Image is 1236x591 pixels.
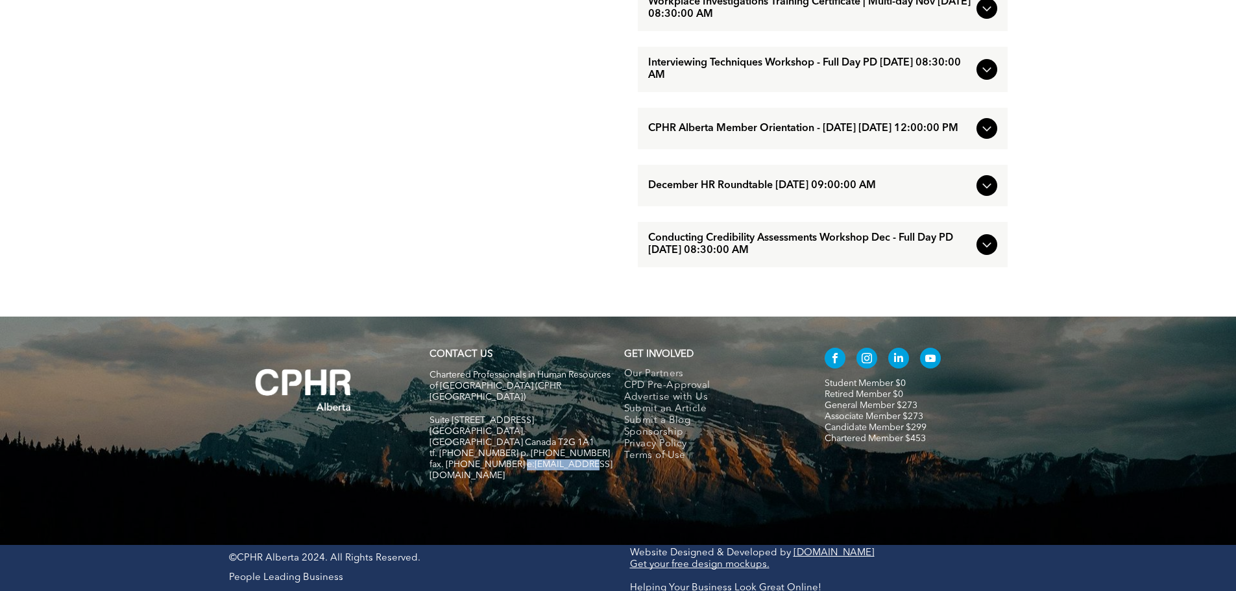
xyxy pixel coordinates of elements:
a: Terms of Use [624,450,797,462]
span: GET INVOLVED [624,350,694,359]
a: Candidate Member $299 [825,423,927,432]
a: Retired Member $0 [825,390,903,399]
a: CPD Pre-Approval [624,380,797,392]
a: free design mockups. [672,560,769,570]
span: CPHR Alberta Member Orientation - [DATE] [DATE] 12:00:00 PM [648,123,971,135]
a: instagram [856,348,877,372]
img: A white background with a few lines on it [229,343,378,437]
a: Advertise with Us [624,392,797,404]
span: Suite [STREET_ADDRESS] [430,416,534,425]
span: fax. [PHONE_NUMBER] e:[EMAIL_ADDRESS][DOMAIN_NAME] [430,460,612,480]
a: linkedin [888,348,909,372]
span: December HR Roundtable [DATE] 09:00:00 AM [648,180,971,192]
a: Our Partners [624,368,797,380]
a: facebook [825,348,845,372]
span: tf. [PHONE_NUMBER] p. [PHONE_NUMBER] [430,449,610,458]
span: Conducting Credibility Assessments Workshop Dec - Full Day PD [DATE] 08:30:00 AM [648,232,971,257]
span: Interviewing Techniques Workshop - Full Day PD [DATE] 08:30:00 AM [648,57,971,82]
a: Submit a Blog [624,415,797,427]
a: CONTACT US [430,350,492,359]
span: [GEOGRAPHIC_DATA], [GEOGRAPHIC_DATA] Canada T2G 1A1 [430,427,594,447]
a: Chartered Member $453 [825,434,926,443]
a: Privacy Policy [624,439,797,450]
span: People Leading Business [229,573,343,583]
a: Sponsorship [624,427,797,439]
a: Submit an Article [624,404,797,415]
span: Chartered Professionals in Human Resources of [GEOGRAPHIC_DATA] (CPHR [GEOGRAPHIC_DATA]) [430,370,611,402]
a: General Member $273 [825,401,917,410]
span: ©CPHR Alberta 2024. All Rights Reserved. [229,553,420,563]
a: Associate Member $273 [825,412,923,421]
a: [DOMAIN_NAME] [794,548,875,558]
a: youtube [920,348,941,372]
a: Website Designed & Developed by [630,548,791,558]
a: Student Member $0 [825,379,906,388]
a: Get your [630,560,669,570]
